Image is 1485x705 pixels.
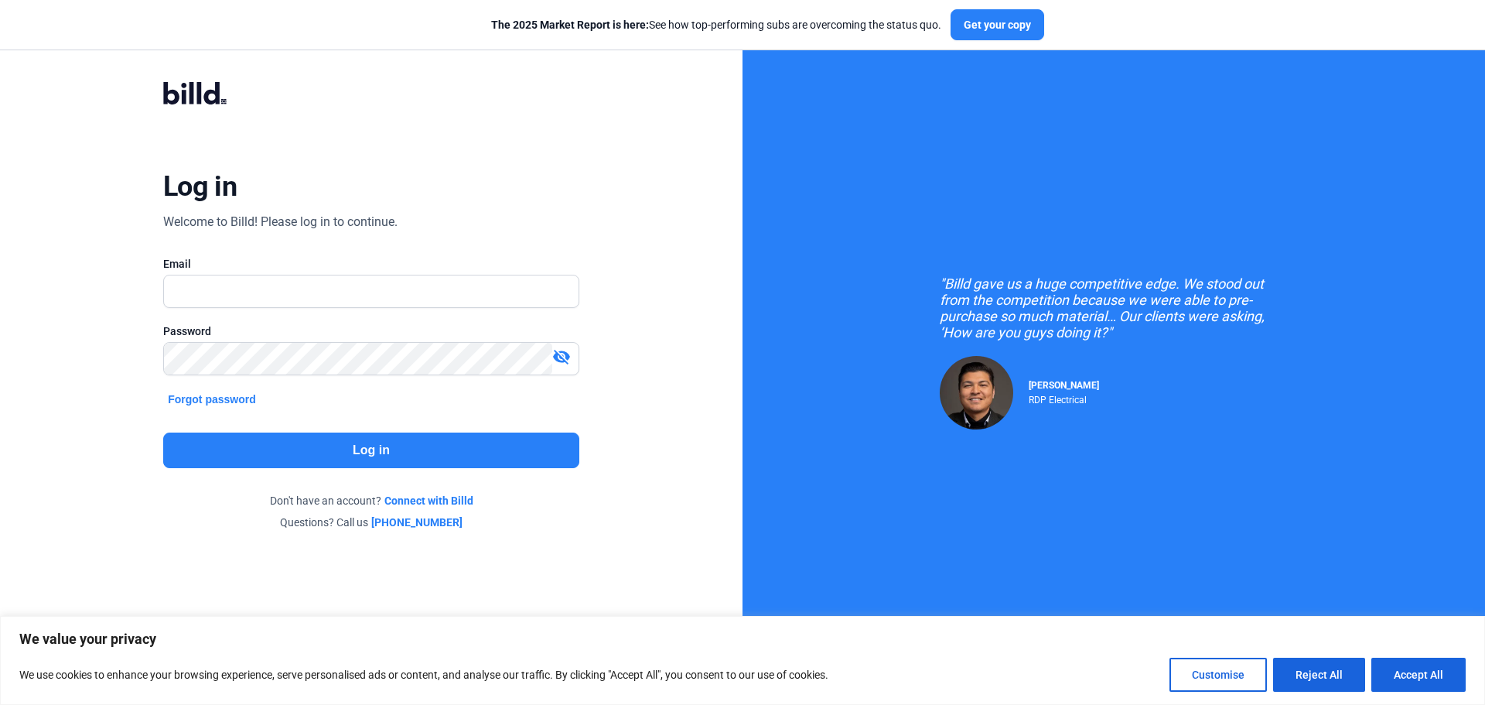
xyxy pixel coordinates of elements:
div: Email [163,256,579,272]
button: Get your copy [951,9,1044,40]
div: Log in [163,169,237,204]
button: Forgot password [163,391,261,408]
img: Raul Pacheco [940,356,1013,430]
p: We use cookies to enhance your browsing experience, serve personalised ads or content, and analys... [19,666,828,684]
div: Welcome to Billd! Please log in to continue. [163,213,398,231]
div: See how top-performing subs are overcoming the status quo. [491,17,941,33]
div: RDP Electrical [1029,391,1099,406]
button: Log in [163,433,579,468]
span: The 2025 Market Report is here: [491,19,649,31]
p: We value your privacy [19,630,1466,649]
div: "Billd gave us a huge competitive edge. We stood out from the competition because we were able to... [940,275,1288,341]
button: Accept All [1371,658,1466,692]
button: Reject All [1273,658,1365,692]
a: [PHONE_NUMBER] [371,515,463,530]
span: [PERSON_NAME] [1029,380,1099,391]
div: Questions? Call us [163,515,579,530]
a: Connect with Billd [384,493,473,508]
mat-icon: visibility_off [552,347,571,366]
div: Don't have an account? [163,493,579,508]
div: Password [163,323,579,339]
button: Customise [1169,658,1267,692]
